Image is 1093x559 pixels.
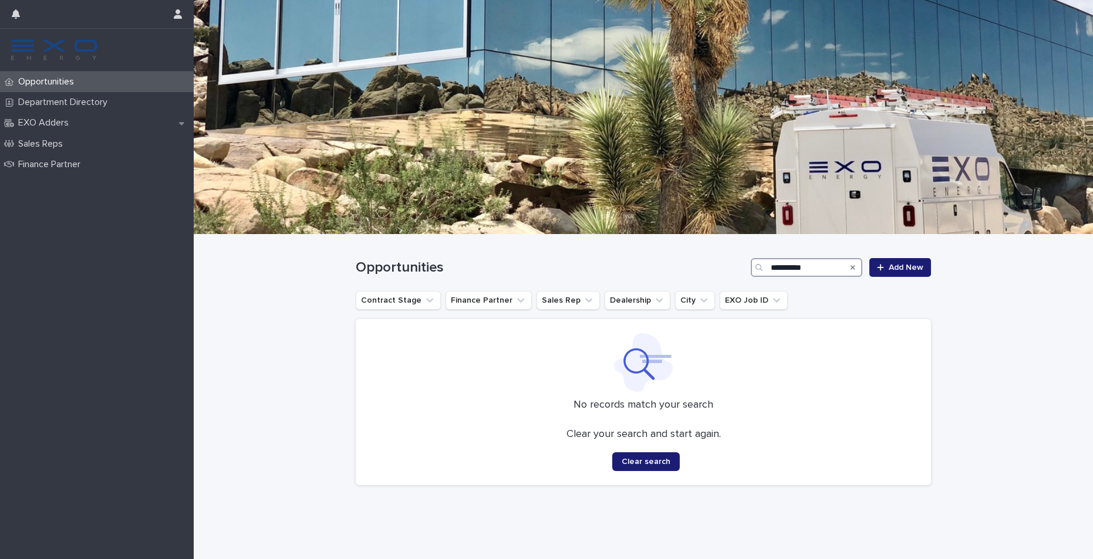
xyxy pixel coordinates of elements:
button: City [675,291,715,310]
img: FKS5r6ZBThi8E5hshIGi [9,38,99,62]
p: EXO Adders [14,117,78,128]
button: Sales Rep [537,291,600,310]
input: Search [751,258,862,277]
span: Add New [889,263,923,272]
p: No records match your search [370,399,917,412]
button: EXO Job ID [720,291,788,310]
p: Opportunities [14,76,83,87]
button: Clear search [612,452,680,471]
h1: Opportunities [356,259,746,276]
p: Finance Partner [14,159,90,170]
p: Sales Reps [14,138,72,150]
button: Finance Partner [446,291,532,310]
button: Dealership [605,291,670,310]
button: Contract Stage [356,291,441,310]
span: Clear search [622,458,670,466]
a: Add New [869,258,931,277]
p: Clear your search and start again. [566,428,721,441]
p: Department Directory [14,97,117,108]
